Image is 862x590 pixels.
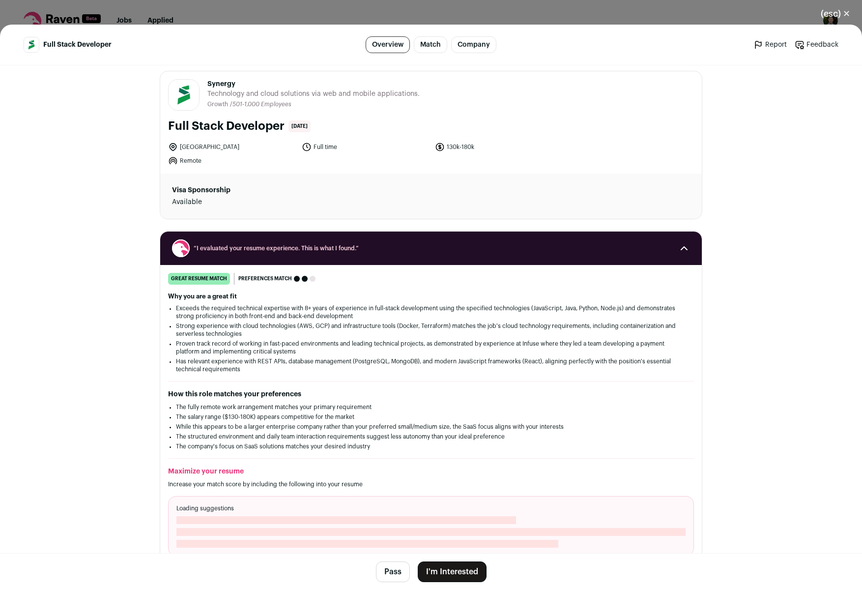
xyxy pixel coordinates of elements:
li: While this appears to be a larger enterprise company rather than your preferred small/medium size... [176,423,686,431]
li: The structured environment and daily team interaction requirements suggest less autonomy than you... [176,433,686,441]
li: Proven track record of working in fast-paced environments and leading technical projects, as demo... [176,340,686,355]
a: Overview [366,36,410,53]
li: Full time [302,142,430,152]
p: Increase your match score by including the following into your resume [168,480,694,488]
h1: Full Stack Developer [168,118,285,134]
dt: Visa Sponsorship [172,185,345,195]
span: 501-1,000 Employees [232,101,291,107]
button: I'm Interested [418,561,487,582]
img: 8222cb0a0d02254238a2aaeed9b7372b28b1b5603bdd3501a1f5289d2ebba6af.jpg [24,37,39,52]
span: Synergy [207,79,420,89]
a: Match [414,36,447,53]
span: Full Stack Developer [43,40,112,50]
li: / [230,101,291,108]
span: “I evaluated your resume experience. This is what I found.” [194,244,668,252]
div: great resume match [168,273,230,285]
h2: Why you are a great fit [168,293,694,300]
li: The fully remote work arrangement matches your primary requirement [176,403,686,411]
li: The salary range ($130-180K) appears competitive for the market [176,413,686,421]
li: Growth [207,101,230,108]
button: Close modal [809,3,862,25]
div: Loading suggestions [168,496,694,556]
li: The company's focus on SaaS solutions matches your desired industry [176,442,686,450]
button: Pass [376,561,410,582]
a: Feedback [795,40,838,50]
img: 8222cb0a0d02254238a2aaeed9b7372b28b1b5603bdd3501a1f5289d2ebba6af.jpg [169,80,199,110]
li: [GEOGRAPHIC_DATA] [168,142,296,152]
li: 130k-180k [435,142,563,152]
h2: How this role matches your preferences [168,389,694,399]
li: Has relevant experience with REST APIs, database management (PostgreSQL, MongoDB), and modern Jav... [176,357,686,373]
dd: Available [172,197,345,207]
span: Technology and cloud solutions via web and mobile applications. [207,89,420,99]
li: Strong experience with cloud technologies (AWS, GCP) and infrastructure tools (Docker, Terraform)... [176,322,686,338]
li: Exceeds the required technical expertise with 8+ years of experience in full-stack development us... [176,304,686,320]
a: Company [451,36,496,53]
span: Preferences match [238,274,292,284]
span: [DATE] [288,120,311,132]
h2: Maximize your resume [168,467,694,476]
li: Remote [168,156,296,166]
a: Report [753,40,787,50]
